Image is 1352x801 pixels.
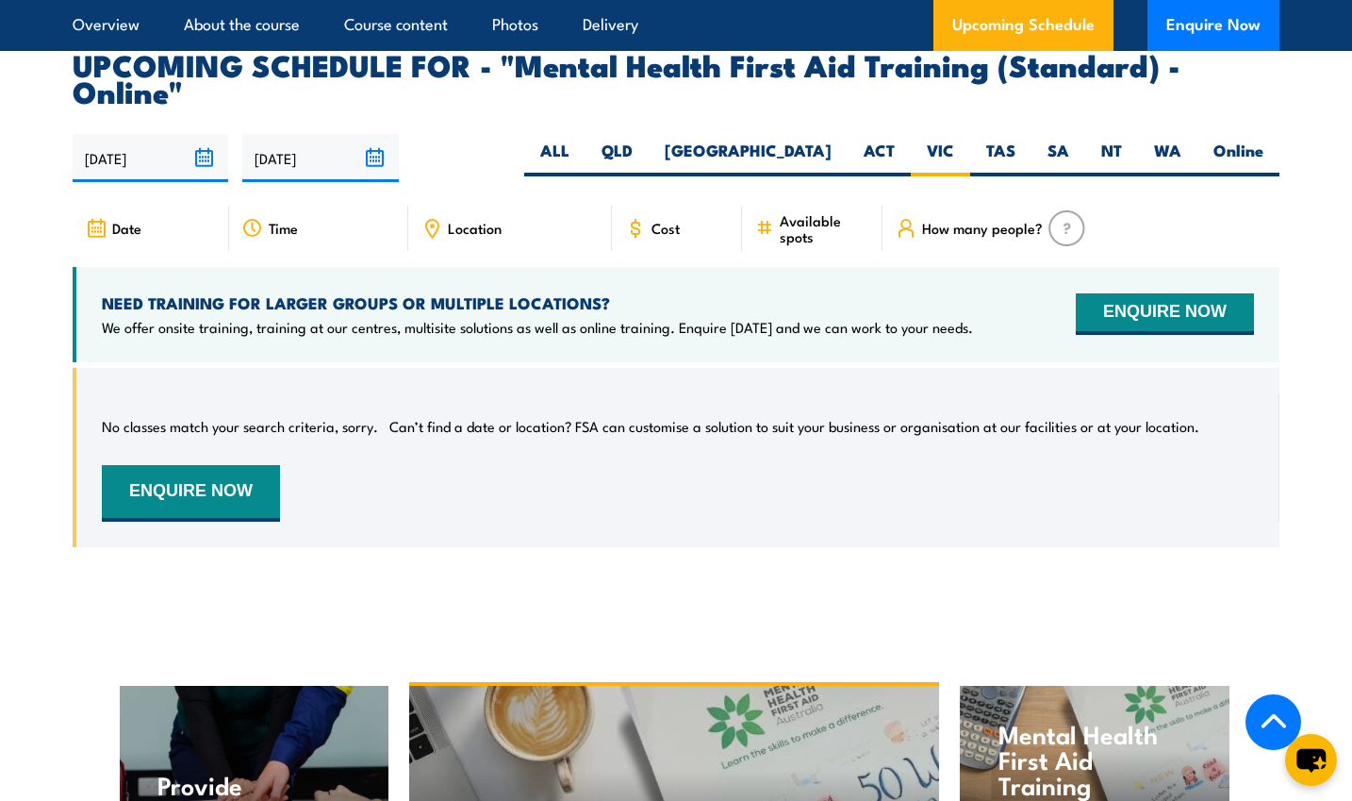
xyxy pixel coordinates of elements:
input: From date [73,134,228,182]
span: Cost [651,220,680,236]
label: ALL [524,140,585,176]
h2: UPCOMING SCHEDULE FOR - "Mental Health First Aid Training (Standard) - Online" [73,51,1279,104]
label: QLD [585,140,649,176]
label: ACT [848,140,911,176]
p: Can’t find a date or location? FSA can customise a solution to suit your business or organisation... [389,417,1199,436]
p: No classes match your search criteria, sorry. [102,417,378,436]
span: Date [112,220,141,236]
label: SA [1031,140,1085,176]
label: Online [1197,140,1279,176]
button: ENQUIRE NOW [102,465,280,522]
button: ENQUIRE NOW [1076,293,1254,335]
label: VIC [911,140,970,176]
p: We offer onsite training, training at our centres, multisite solutions as well as online training... [102,318,973,337]
label: WA [1138,140,1197,176]
input: To date [242,134,398,182]
button: chat-button [1285,734,1337,786]
span: Location [448,220,502,236]
label: [GEOGRAPHIC_DATA] [649,140,848,176]
label: NT [1085,140,1138,176]
label: TAS [970,140,1031,176]
h4: NEED TRAINING FOR LARGER GROUPS OR MULTIPLE LOCATIONS? [102,292,973,313]
span: Time [269,220,298,236]
span: Available spots [780,212,869,244]
span: How many people? [922,220,1043,236]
